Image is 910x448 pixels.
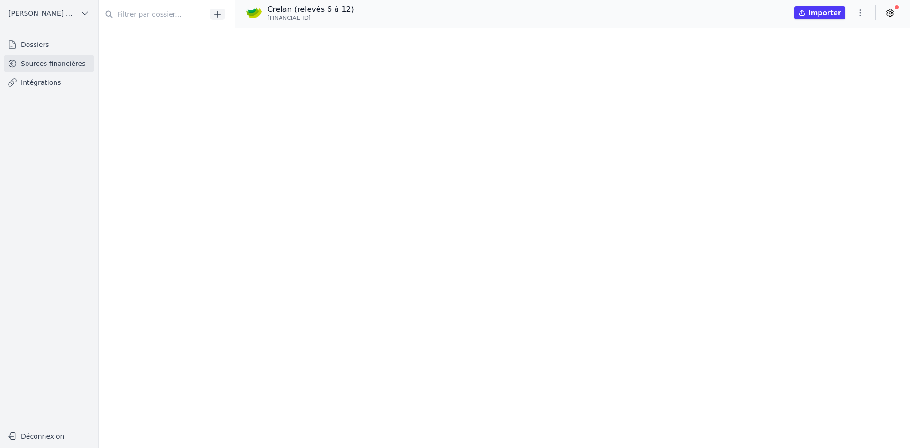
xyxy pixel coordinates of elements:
[4,74,94,91] a: Intégrations
[267,14,311,22] span: [FINANCIAL_ID]
[9,9,76,18] span: [PERSON_NAME] ET PARTNERS SRL
[267,4,354,15] p: Crelan (relevés 6 à 12)
[4,36,94,53] a: Dossiers
[794,6,845,19] button: Importer
[99,6,207,23] input: Filtrer par dossier...
[4,6,94,21] button: [PERSON_NAME] ET PARTNERS SRL
[4,55,94,72] a: Sources financières
[4,429,94,444] button: Déconnexion
[246,5,262,20] img: crelan.png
